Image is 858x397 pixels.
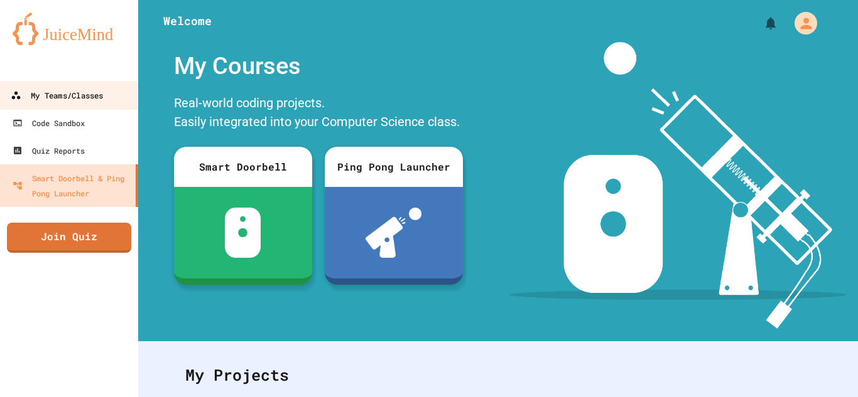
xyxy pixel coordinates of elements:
[11,88,103,103] div: My Teams/Classes
[740,13,781,34] div: My Notifications
[509,42,846,329] img: banner-image-my-projects.png
[13,143,85,158] div: Quiz Reports
[366,208,421,258] img: ppl-with-ball.png
[174,147,312,187] div: Smart Doorbell
[13,13,126,45] img: logo-orange.svg
[13,115,85,130] div: Code Sandbox
[168,42,469,90] div: My Courses
[781,9,820,38] div: My Account
[7,223,131,253] a: Join Quiz
[325,147,463,187] div: Ping Pong Launcher
[13,171,131,201] div: Smart Doorbell & Ping Pong Launcher
[225,208,261,258] img: sdb-white.svg
[168,90,469,137] div: Real-world coding projects. Easily integrated into your Computer Science class.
